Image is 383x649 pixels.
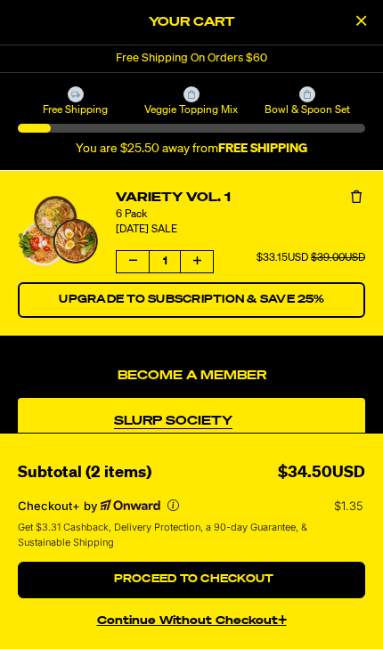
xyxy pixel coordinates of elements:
div: 6 Pack [116,207,365,222]
p: $1.35 [334,499,365,513]
span: Get $3.31 Cashback, Delivery Protection, a 90-day Guarantee, & Sustainable Shipping [18,520,362,549]
b: FREE SHIPPING [218,142,307,155]
a: View Slurp Society Membership [114,412,275,448]
button: More info [167,499,179,511]
a: Powered by Onward [101,499,160,512]
a: View details for Variety Vol. 1 [18,196,98,266]
span: Upgrade to Subscription & Save 25% [59,295,324,305]
button: Close Cart [347,9,374,36]
button: continue without Checkout+ [18,605,365,631]
li: product [18,171,365,336]
section: Checkout+ [18,486,365,562]
span: Checkout+ [18,499,80,513]
span: Bowl & Spoon Set [252,102,363,117]
span: Subtotal (2 items) [18,465,151,481]
span: Proceed to Checkout [110,574,274,585]
div: You are $25.50 away from [18,142,365,157]
button: Proceed to Checkout [18,562,365,598]
div: [DATE] SALE [116,222,365,239]
button: Increase quantity of Variety Vol. 1 [181,251,213,272]
h2: Your Cart [18,9,365,36]
button: Remove Variety Vol. 1 [347,189,365,207]
span: $33.15USD [257,253,308,264]
span: Free Shipping [20,102,131,117]
span: by [84,499,97,513]
span: 1 [149,251,181,272]
button: Decrease quantity of Variety Vol. 1 [117,251,149,272]
img: Variety Vol. 1 [18,196,98,266]
span: Veggie Topping Mix [136,102,247,117]
div: product [18,398,365,547]
button: Switch Variety Vol. 1 to a Subscription [18,282,365,318]
span: $39.00USD [311,253,365,264]
a: Variety Vol. 1 [116,189,365,207]
div: $34.50USD [278,460,365,486]
h4: Become a Member [18,369,365,384]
